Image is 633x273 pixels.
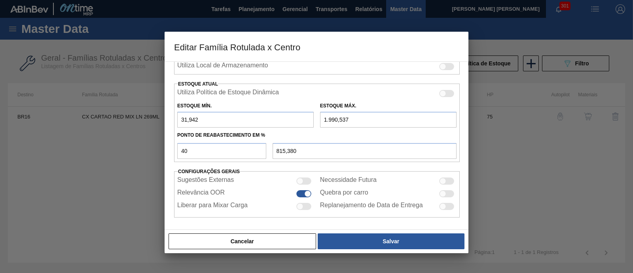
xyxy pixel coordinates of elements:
[177,103,212,109] label: Estoque Mín.
[320,189,368,199] label: Quebra por carro
[320,176,377,186] label: Necessidade Futura
[165,32,468,62] h3: Editar Família Rotulada x Centro
[177,62,268,71] label: Quando ativada, o sistema irá exibir os estoques de diferentes locais de armazenamento.
[178,169,240,174] span: Configurações Gerais
[177,132,265,138] label: Ponto de Reabastecimento em %
[318,233,464,249] button: Salvar
[320,103,356,109] label: Estoque Máx.
[178,81,218,87] label: Estoque Atual
[177,176,234,186] label: Sugestões Externas
[177,89,279,98] label: Quando ativada, o sistema irá usar os estoques usando a Política de Estoque Dinâmica.
[320,202,423,211] label: Replanejamento de Data de Entrega
[169,233,316,249] button: Cancelar
[177,202,248,211] label: Liberar para Mixar Carga
[177,189,225,199] label: Relevância OOR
